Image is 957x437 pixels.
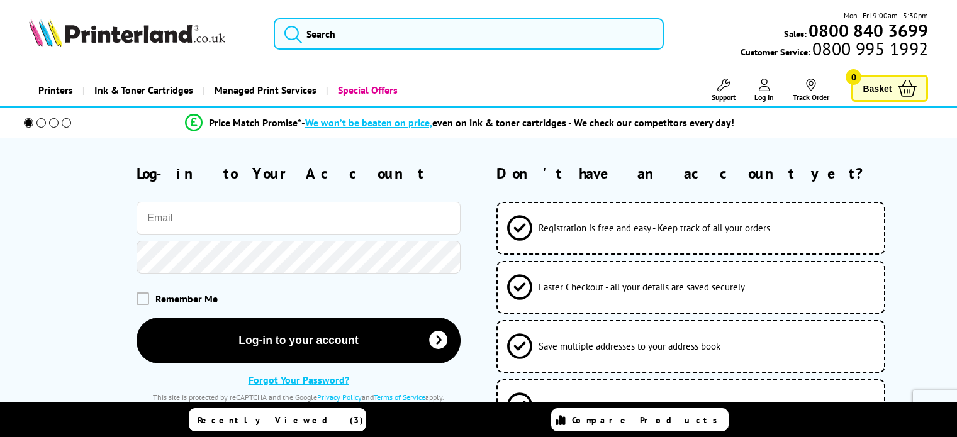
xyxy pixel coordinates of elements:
span: Sales: [784,28,807,40]
input: Email [137,202,461,235]
li: modal_Promise [6,112,913,134]
span: Mon - Fri 9:00am - 5:30pm [844,9,928,21]
a: Track Order [793,79,829,102]
span: Save multiple addresses to your address book [539,340,720,352]
a: Forgot Your Password? [249,373,349,386]
span: Quickly find or re-order your cartridges [539,399,693,411]
span: Basket [863,80,892,97]
b: 0800 840 3699 [809,19,928,42]
a: Managed Print Services [203,74,326,106]
a: Recently Viewed (3) [189,408,366,431]
a: Log In [754,79,774,102]
span: Registration is free and easy - Keep track of all your orders [539,222,770,234]
span: 0800 995 1992 [810,43,928,55]
a: Special Offers [326,74,407,106]
span: Compare Products [572,414,724,426]
a: 0800 840 3699 [807,25,928,36]
a: Basket 0 [851,75,928,102]
a: Support [712,79,736,102]
a: Printers [29,74,82,106]
a: Terms of Service [374,392,425,402]
span: 0 [846,69,861,85]
span: Recently Viewed (3) [198,414,364,426]
div: - even on ink & toner cartridges - We check our competitors every day! [301,116,734,129]
a: Printerland Logo [29,19,258,49]
span: Faster Checkout - all your details are saved securely [539,281,745,293]
span: Customer Service: [741,43,928,58]
div: This site is protected by reCAPTCHA and the Google and apply. [137,392,461,402]
span: Price Match Promise* [209,116,301,129]
h2: Don't have an account yet? [496,163,928,183]
img: Printerland Logo [29,19,225,47]
span: Remember Me [155,292,218,305]
span: Support [712,92,736,102]
a: Privacy Policy [317,392,362,402]
span: We won’t be beaten on price, [305,116,432,129]
span: Log In [754,92,774,102]
h2: Log-in to Your Account [137,163,461,183]
input: Search [274,18,664,50]
a: Compare Products [551,408,729,431]
button: Log-in to your account [137,318,461,363]
span: Ink & Toner Cartridges [94,74,193,106]
a: Ink & Toner Cartridges [82,74,203,106]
